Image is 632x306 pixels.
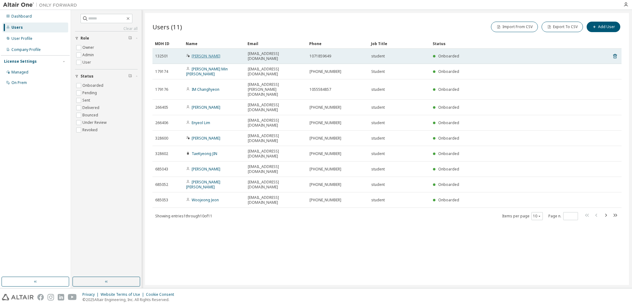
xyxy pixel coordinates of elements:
div: Users [11,25,23,30]
span: Onboarded [438,197,459,203]
span: Showing entries 1 through 10 of 11 [155,213,212,219]
div: Status [433,39,589,48]
div: Cookie Consent [146,292,178,297]
label: User [82,59,92,66]
div: License Settings [4,59,37,64]
label: Under Review [82,119,108,126]
button: Role [75,31,138,45]
a: [PERSON_NAME] Min [PERSON_NAME] [186,66,228,77]
span: student [371,136,385,141]
span: 685043 [155,167,168,172]
span: student [371,167,385,172]
button: Status [75,69,138,83]
span: 179174 [155,69,168,74]
span: Role [81,36,89,41]
div: User Profile [11,36,32,41]
span: [EMAIL_ADDRESS][DOMAIN_NAME] [248,164,304,174]
span: student [371,182,385,187]
img: youtube.svg [68,294,77,300]
span: [PHONE_NUMBER] [310,182,341,187]
span: [EMAIL_ADDRESS][DOMAIN_NAME] [248,195,304,205]
img: instagram.svg [48,294,54,300]
span: 179176 [155,87,168,92]
span: 1055584857 [310,87,331,92]
div: Privacy [82,292,101,297]
span: [EMAIL_ADDRESS][DOMAIN_NAME] [248,103,304,112]
span: [PHONE_NUMBER] [310,198,341,203]
span: [EMAIL_ADDRESS][DOMAIN_NAME] [248,133,304,143]
span: Onboarded [438,105,459,110]
span: [EMAIL_ADDRESS][DOMAIN_NAME] [248,149,304,159]
span: student [371,87,385,92]
span: Onboarded [438,120,459,125]
div: Company Profile [11,47,41,52]
span: 328600 [155,136,168,141]
span: Status [81,74,94,79]
span: Onboarded [438,151,459,156]
span: [EMAIL_ADDRESS][DOMAIN_NAME] [248,51,304,61]
button: Add User [587,22,620,32]
label: Delivered [82,104,101,111]
div: Website Terms of Use [101,292,146,297]
a: IM Changhyeon [192,87,219,92]
span: 328602 [155,151,168,156]
span: Clear filter [128,74,132,79]
label: Sent [82,97,91,104]
span: [PHONE_NUMBER] [310,69,341,74]
div: Managed [11,70,28,75]
span: [EMAIL_ADDRESS][DOMAIN_NAME] [248,180,304,190]
div: Job Title [371,39,428,48]
span: 266405 [155,105,168,110]
span: 132501 [155,54,168,59]
span: [PHONE_NUMBER] [310,151,341,156]
span: 1071859649 [310,54,331,59]
div: Email [247,39,304,48]
span: Onboarded [438,87,459,92]
span: Onboarded [438,182,459,187]
span: [PHONE_NUMBER] [310,105,341,110]
span: Users (11) [152,23,182,31]
div: Phone [309,39,366,48]
span: 685052 [155,182,168,187]
img: altair_logo.svg [2,294,34,300]
div: Name [186,39,243,48]
span: [EMAIL_ADDRESS][PERSON_NAME][DOMAIN_NAME] [248,82,304,97]
a: [PERSON_NAME] [PERSON_NAME] [186,179,220,190]
label: Onboarded [82,82,105,89]
p: © 2025 Altair Engineering, Inc. All Rights Reserved. [82,297,178,302]
span: Onboarded [438,136,459,141]
button: 10 [533,214,541,219]
span: Onboarded [438,69,459,74]
span: 685053 [155,198,168,203]
label: Owner [82,44,95,51]
span: [PHONE_NUMBER] [310,120,341,125]
div: On Prem [11,80,27,85]
img: linkedin.svg [58,294,64,300]
span: Page n. [548,212,578,220]
label: Revoked [82,126,99,134]
a: Enyeol Lim [192,120,210,125]
span: student [371,198,385,203]
span: [EMAIL_ADDRESS][DOMAIN_NAME] [248,67,304,77]
span: 266406 [155,120,168,125]
a: [PERSON_NAME] [192,166,220,172]
div: MDH ID [155,39,181,48]
a: Clear all [75,26,138,31]
button: Export To CSV [542,22,583,32]
a: TaeKyeong JIN [192,151,217,156]
a: Woojeong Jeon [192,197,219,203]
label: Admin [82,51,95,59]
span: [PHONE_NUMBER] [310,167,341,172]
img: Altair One [3,2,80,8]
span: student [371,54,385,59]
a: [PERSON_NAME] [192,105,220,110]
span: Onboarded [438,166,459,172]
a: [PERSON_NAME] [192,53,220,59]
label: Bounced [82,111,99,119]
div: Dashboard [11,14,32,19]
span: Student [371,69,385,74]
label: Pending [82,89,98,97]
span: student [371,105,385,110]
span: [EMAIL_ADDRESS][DOMAIN_NAME] [248,118,304,128]
button: Import From CSV [491,22,538,32]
